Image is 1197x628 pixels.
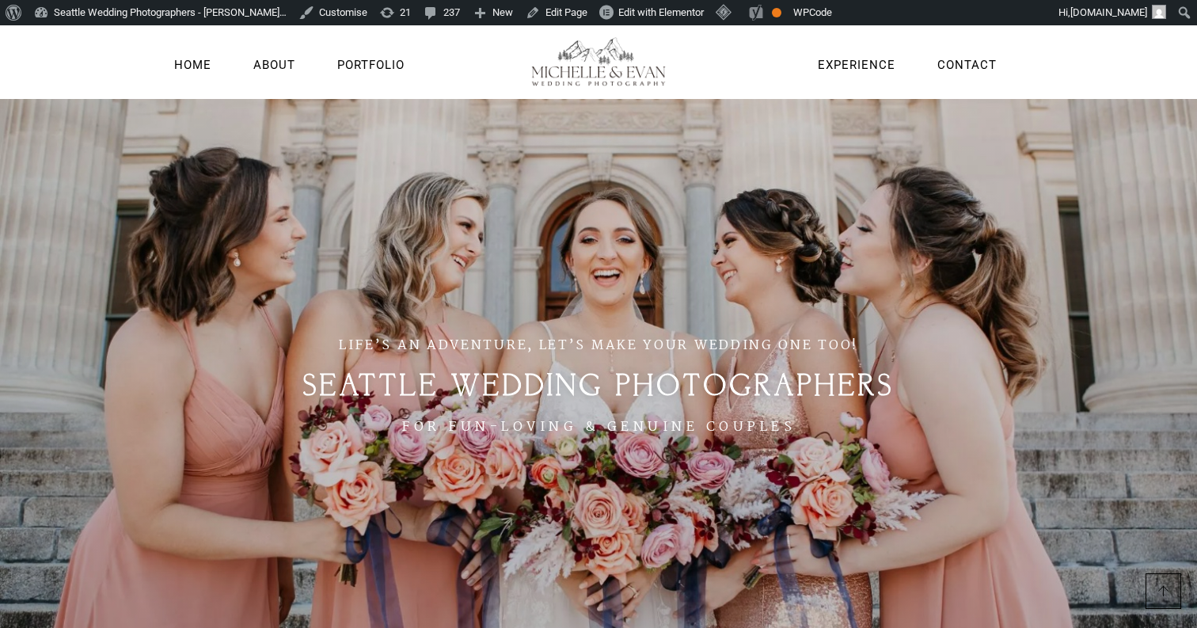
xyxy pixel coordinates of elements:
[170,55,215,76] a: Home
[401,417,796,438] span: FOR FUN-LOVING & GENUINE COUPLES
[814,55,899,76] a: Experience
[933,55,1001,76] a: Contact
[249,55,299,76] a: About
[333,55,408,76] a: Portfolio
